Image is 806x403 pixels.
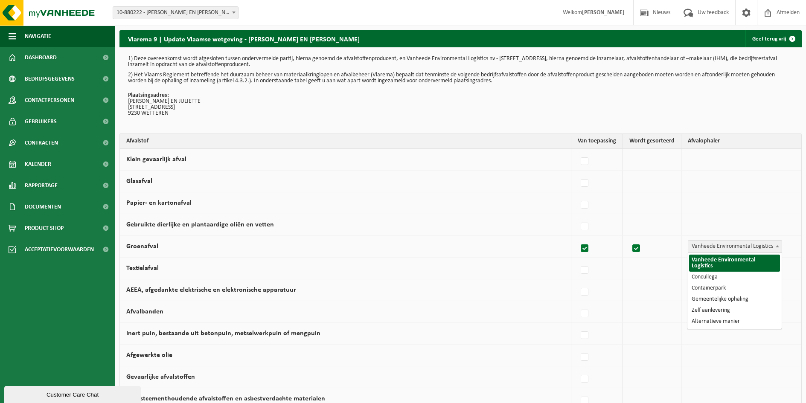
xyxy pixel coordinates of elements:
[745,30,801,47] a: Geef terug vrij
[689,272,780,283] li: Concullega
[126,265,159,272] label: Textielafval
[582,9,625,16] strong: [PERSON_NAME]
[126,178,152,185] label: Glasafval
[4,384,143,403] iframe: chat widget
[128,92,169,99] strong: Plaatsingsadres:
[25,175,58,196] span: Rapportage
[688,240,782,253] span: Vanheede Environmental Logistics
[689,294,780,305] li: Gemeentelijke ophaling
[681,134,801,149] th: Afvalophaler
[126,221,274,228] label: Gebruikte dierlijke en plantaardige oliën en vetten
[25,196,61,217] span: Documenten
[126,308,163,315] label: Afvalbanden
[689,316,780,327] li: Alternatieve manier
[689,305,780,316] li: Zelf aanlevering
[689,255,780,272] li: Vanheede Environmental Logistics
[25,90,74,111] span: Contactpersonen
[623,134,681,149] th: Wordt gesorteerd
[126,374,195,380] label: Gevaarlijke afvalstoffen
[126,352,172,359] label: Afgewerkte olie
[126,200,192,206] label: Papier- en kartonafval
[126,156,186,163] label: Klein gevaarlijk afval
[688,241,782,252] span: Vanheede Environmental Logistics
[126,330,320,337] label: Inert puin, bestaande uit betonpuin, metselwerkpuin of mengpuin
[25,111,57,132] span: Gebruikers
[128,72,793,84] p: 2) Het Vlaams Reglement betreffende het duurzaam beheer van materiaalkringlopen en afvalbeheer (V...
[25,68,75,90] span: Bedrijfsgegevens
[25,239,94,260] span: Acceptatievoorwaarden
[571,134,623,149] th: Van toepassing
[119,30,368,47] h2: Vlarema 9 | Update Vlaamse wetgeving - [PERSON_NAME] EN [PERSON_NAME]
[120,134,571,149] th: Afvalstof
[113,7,238,19] span: 10-880222 - JULES EN JULIETTE - WETTEREN
[113,6,239,19] span: 10-880222 - JULES EN JULIETTE - WETTEREN
[25,47,57,68] span: Dashboard
[126,395,325,402] label: Asbestcementhoudende afvalstoffen en asbestverdachte materialen
[25,217,64,239] span: Product Shop
[25,26,51,47] span: Navigatie
[25,154,51,175] span: Kalender
[689,283,780,294] li: Containerpark
[126,243,158,250] label: Groenafval
[128,93,793,116] p: [PERSON_NAME] EN JULIETTE [STREET_ADDRESS] 9230 WETTEREN
[128,56,793,68] p: 1) Deze overeenkomst wordt afgesloten tussen ondervermelde partij, hierna genoemd de afvalstoffen...
[25,132,58,154] span: Contracten
[126,287,296,293] label: AEEA, afgedankte elektrische en elektronische apparatuur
